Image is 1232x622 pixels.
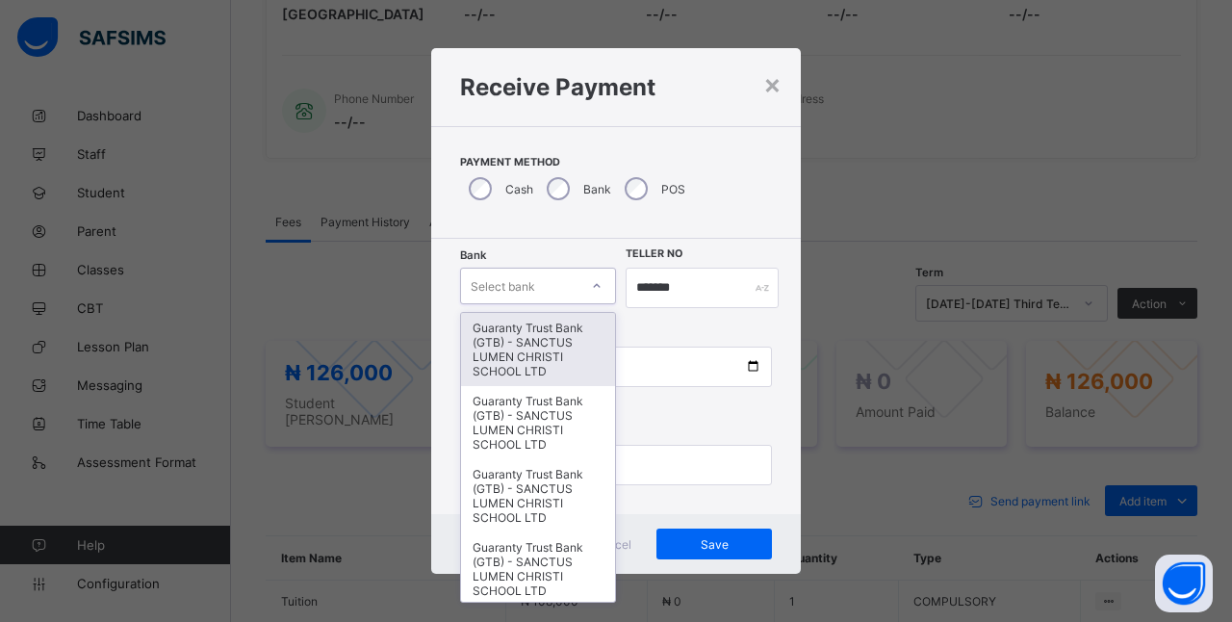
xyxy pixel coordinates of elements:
div: × [763,67,782,100]
div: Guaranty Trust Bank (GTB) - SANCTUS LUMEN CHRISTI SCHOOL LTD [461,313,615,386]
div: Guaranty Trust Bank (GTB) - SANCTUS LUMEN CHRISTI SCHOOL LTD [461,459,615,532]
div: Guaranty Trust Bank (GTB) - SANCTUS LUMEN CHRISTI SCHOOL LTD [461,386,615,459]
div: Select bank [471,268,535,304]
label: Cash [505,182,533,196]
label: Bank [583,182,611,196]
span: Payment Method [460,156,772,168]
span: Bank [460,248,486,262]
label: Teller No [626,247,682,260]
div: Guaranty Trust Bank (GTB) - SANCTUS LUMEN CHRISTI SCHOOL LTD [461,532,615,606]
label: POS [661,182,685,196]
h1: Receive Payment [460,73,772,101]
button: Open asap [1155,555,1213,612]
span: Save [671,537,757,552]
